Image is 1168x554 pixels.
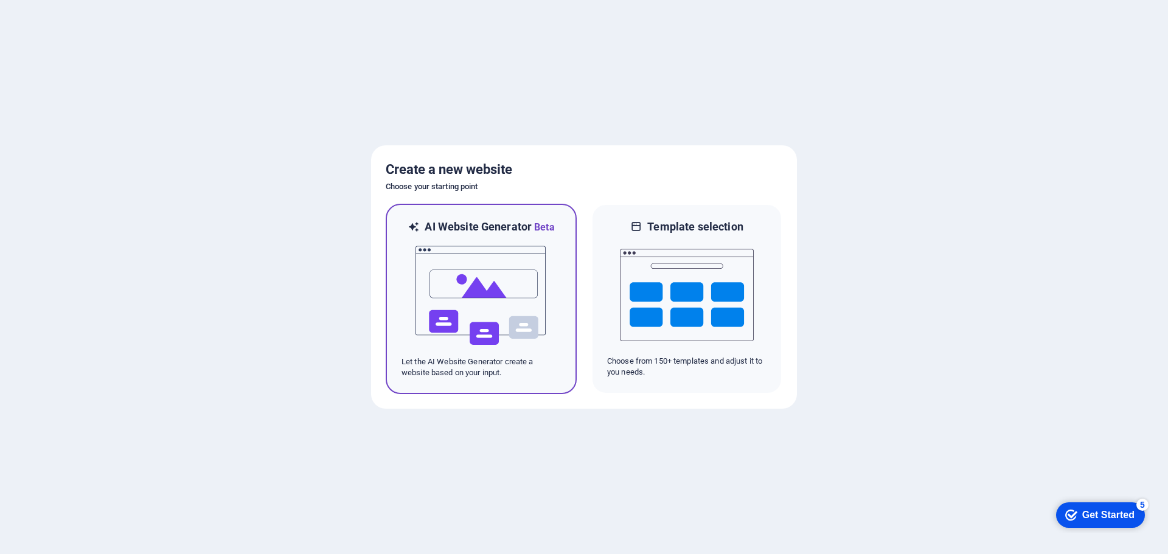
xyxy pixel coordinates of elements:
h6: AI Website Generator [425,220,554,235]
div: AI Website GeneratorBetaaiLet the AI Website Generator create a website based on your input. [386,204,577,394]
h6: Template selection [647,220,743,234]
img: ai [414,235,548,356]
div: Get Started 5 items remaining, 0% complete [7,6,96,32]
div: Get Started [33,13,85,24]
h6: Choose your starting point [386,179,782,194]
div: 5 [87,2,99,15]
p: Let the AI Website Generator create a website based on your input. [401,356,561,378]
p: Choose from 150+ templates and adjust it to you needs. [607,356,766,378]
span: Beta [532,221,555,233]
div: Template selectionChoose from 150+ templates and adjust it to you needs. [591,204,782,394]
h5: Create a new website [386,160,782,179]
